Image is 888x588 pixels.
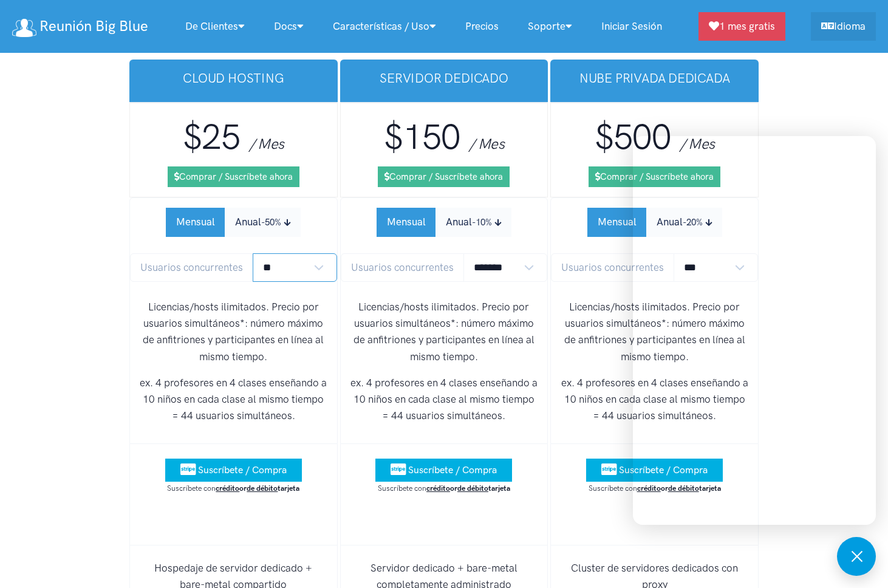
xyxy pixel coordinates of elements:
a: Iniciar sesión [587,13,677,39]
small: Suscríbete con [589,484,721,493]
h3: Nube privada dedicada [560,69,749,87]
button: Anual-10% [435,208,511,236]
div: Subscription Period [166,208,301,236]
strong: or tarjeta [216,484,299,493]
p: ex. 4 profesores en 4 clases enseñando a 10 niños en cada clase al mismo tiempo = 44 usuarios sim... [561,375,748,425]
a: Comprar / Suscríbete ahora [589,166,720,187]
u: de débito [247,484,278,493]
span: Usuarios concurrentes [551,253,674,282]
strong: or tarjeta [426,484,510,493]
small: -50% [261,217,281,228]
span: Usuarios concurrentes [341,253,464,282]
img: logo [12,19,36,37]
small: Suscríbete con [378,484,510,493]
iframe: PayPal [594,504,716,525]
small: Suscríbete con [167,484,299,493]
a: Docs [259,13,318,39]
span: / Mes [469,135,504,152]
a: Reunión Big Blue [12,13,148,39]
a: Idioma [811,12,876,41]
span: Suscríbete / Compra [198,464,287,476]
div: Subscription Period [377,208,511,236]
a: De clientes [171,13,259,39]
h3: cloud Hosting [139,69,328,87]
span: $500 [595,116,671,158]
a: 1 mes gratis [698,12,785,41]
button: Mensual [377,208,436,236]
span: / Mes [249,135,284,152]
p: ex. 4 profesores en 4 clases enseñando a 10 niños en cada clase al mismo tiempo = 44 usuarios sim... [350,375,538,425]
p: Licencias/hosts ilimitados. Precio por usuarios simultáneos*: número máximo de anfitriones y part... [350,299,538,365]
a: Características / uso [318,13,451,39]
iframe: PayPal [383,504,505,525]
a: Soporte [513,13,587,39]
span: / Mes [680,135,715,152]
button: Mensual [166,208,225,236]
u: crédito [426,484,450,493]
small: -10% [472,217,492,228]
p: ex. 4 profesores en 4 clases enseñando a 10 niños en cada clase al mismo tiempo = 44 usuarios sim... [140,375,327,425]
u: crédito [216,484,239,493]
div: Subscription Period [587,208,722,236]
a: Precios [451,13,513,39]
u: de débito [457,484,488,493]
iframe: PayPal [172,504,294,525]
p: Licencias/hosts ilimitados. Precio por usuarios simultáneos*: número máximo de anfitriones y part... [561,299,748,365]
span: Suscríbete / Compra [619,464,708,476]
a: Comprar / Suscríbete ahora [168,166,299,187]
span: $150 [384,116,460,158]
p: Licencias/hosts ilimitados. Precio por usuarios simultáneos*: número máximo de anfitriones y part... [140,299,327,365]
span: $25 [183,116,240,158]
span: Suscríbete / Compra [408,464,497,476]
h3: Servidor Dedicado [350,69,539,87]
span: Usuarios concurrentes [130,253,253,282]
button: Anual-50% [225,208,301,236]
a: Comprar / Suscríbete ahora [378,166,510,187]
button: Mensual [587,208,647,236]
